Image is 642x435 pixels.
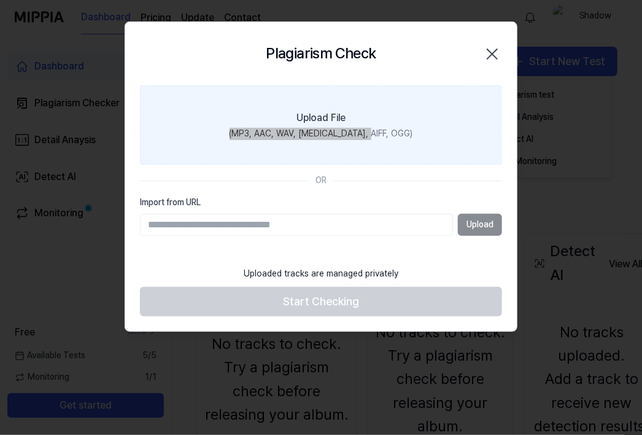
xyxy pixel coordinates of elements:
div: Uploaded tracks are managed privately [236,261,406,288]
div: (MP3, AAC, WAV, [MEDICAL_DATA], AIFF, OGG) [230,128,413,140]
label: Import from URL [140,197,502,209]
div: Upload File [296,111,346,125]
div: OR [315,174,327,187]
h2: Plagiarism Check [266,42,376,65]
